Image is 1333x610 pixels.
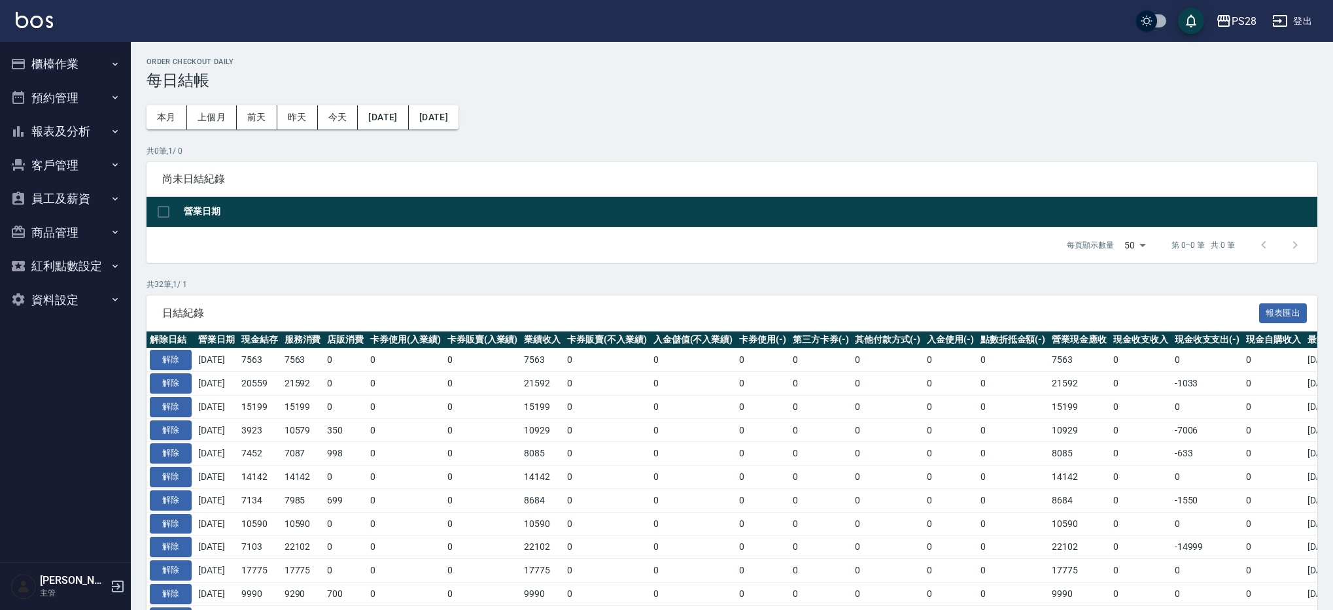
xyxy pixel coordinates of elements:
[789,535,852,559] td: 0
[789,372,852,396] td: 0
[521,582,564,605] td: 9990
[564,348,650,372] td: 0
[650,442,736,466] td: 0
[367,466,444,489] td: 0
[195,488,238,512] td: [DATE]
[238,582,281,605] td: 9990
[237,105,277,129] button: 前天
[852,582,924,605] td: 0
[789,348,852,372] td: 0
[521,559,564,583] td: 17775
[521,466,564,489] td: 14142
[324,488,367,512] td: 699
[1243,395,1304,418] td: 0
[1243,488,1304,512] td: 0
[924,418,977,442] td: 0
[5,182,126,216] button: 員工及薪資
[281,331,324,348] th: 服務消費
[650,348,736,372] td: 0
[1243,466,1304,489] td: 0
[150,560,192,581] button: 解除
[1110,512,1171,535] td: 0
[650,582,736,605] td: 0
[444,535,521,559] td: 0
[736,442,789,466] td: 0
[789,582,852,605] td: 0
[238,466,281,489] td: 14142
[1171,559,1243,583] td: 0
[238,395,281,418] td: 15199
[977,488,1049,512] td: 0
[1243,582,1304,605] td: 0
[1067,239,1114,251] p: 每頁顯示數量
[736,559,789,583] td: 0
[521,418,564,442] td: 10929
[852,395,924,418] td: 0
[1171,488,1243,512] td: -1550
[281,488,324,512] td: 7985
[277,105,318,129] button: 昨天
[650,466,736,489] td: 0
[736,512,789,535] td: 0
[444,466,521,489] td: 0
[1110,488,1171,512] td: 0
[736,418,789,442] td: 0
[195,348,238,372] td: [DATE]
[409,105,459,129] button: [DATE]
[736,582,789,605] td: 0
[324,331,367,348] th: 店販消費
[852,442,924,466] td: 0
[977,331,1049,348] th: 點數折抵金額(-)
[1110,442,1171,466] td: 0
[1171,372,1243,396] td: -1033
[150,420,192,441] button: 解除
[789,418,852,442] td: 0
[1267,9,1317,33] button: 登出
[736,348,789,372] td: 0
[1048,395,1110,418] td: 15199
[650,535,736,559] td: 0
[1171,348,1243,372] td: 0
[444,512,521,535] td: 0
[736,535,789,559] td: 0
[564,442,650,466] td: 0
[650,512,736,535] td: 0
[977,535,1049,559] td: 0
[564,488,650,512] td: 0
[444,442,521,466] td: 0
[358,105,408,129] button: [DATE]
[281,395,324,418] td: 15199
[789,331,852,348] th: 第三方卡券(-)
[789,442,852,466] td: 0
[650,395,736,418] td: 0
[150,373,192,394] button: 解除
[924,466,977,489] td: 0
[852,331,924,348] th: 其他付款方式(-)
[1048,466,1110,489] td: 14142
[281,348,324,372] td: 7563
[852,512,924,535] td: 0
[736,395,789,418] td: 0
[564,331,650,348] th: 卡券販賣(不入業績)
[324,559,367,583] td: 0
[238,559,281,583] td: 17775
[444,418,521,442] td: 0
[977,559,1049,583] td: 0
[521,535,564,559] td: 22102
[147,145,1317,157] p: 共 0 筆, 1 / 0
[281,372,324,396] td: 21592
[150,443,192,464] button: 解除
[564,512,650,535] td: 0
[5,148,126,182] button: 客戶管理
[650,418,736,442] td: 0
[444,331,521,348] th: 卡券販賣(入業績)
[238,331,281,348] th: 現金結存
[150,584,192,604] button: 解除
[444,395,521,418] td: 0
[16,12,53,28] img: Logo
[650,372,736,396] td: 0
[1110,535,1171,559] td: 0
[1259,306,1307,318] a: 報表匯出
[1232,13,1256,29] div: PS28
[977,466,1049,489] td: 0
